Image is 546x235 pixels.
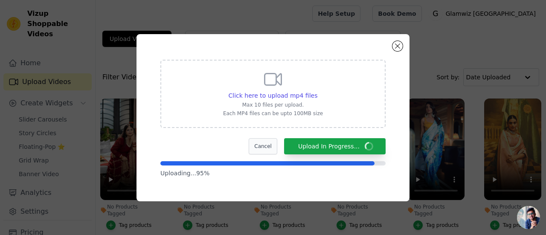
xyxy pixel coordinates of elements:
p: Max 10 files per upload. [223,102,323,108]
p: Each MP4 files can be upto 100MB size [223,110,323,117]
button: Close modal [392,41,403,51]
button: Cancel [249,138,277,154]
button: Upload In Progress... [284,138,386,154]
span: Click here to upload mp4 files [229,92,318,99]
a: Open chat [517,206,540,229]
p: Uploading... 95 % [160,169,386,177]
